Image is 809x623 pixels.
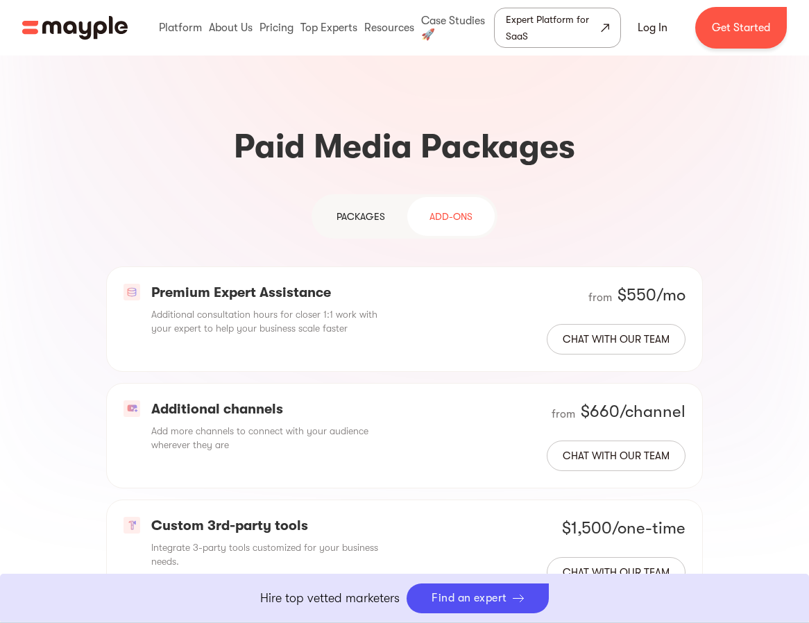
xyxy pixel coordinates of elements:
[695,7,787,49] a: Get Started
[297,6,361,50] div: Top Experts
[361,6,418,50] div: Resources
[494,8,621,48] a: Expert Platform for SaaS
[552,406,575,423] div: from
[256,6,297,50] div: Pricing
[151,424,388,452] p: Add more channels to connect with your audience wherever they are
[260,589,400,608] p: Hire top vetted marketers
[506,11,598,44] div: Expert Platform for SaaS
[22,15,128,41] a: home
[22,15,128,41] img: Mayple logo
[581,400,685,423] div: $660/channel
[562,517,685,539] div: $1,500/one-time
[151,540,388,568] p: Integrate 3-party tools customized for your business needs.
[547,441,685,471] a: Chat with our team
[429,208,472,225] div: Add-ons
[588,289,612,306] div: from
[432,592,507,605] div: Find an expert
[155,6,205,50] div: Platform
[205,6,256,50] div: About Us
[337,208,385,225] div: PAckages
[151,400,388,418] p: Additional channels
[621,11,684,44] a: Log In
[39,125,770,169] h3: Paid Media Packages
[151,517,388,535] p: Custom 3rd-party tools
[547,324,685,355] a: Chat with our team
[151,284,388,302] p: Premium Expert Assistance
[547,557,685,588] a: Chat with our team
[588,473,809,623] iframe: Chat Widget
[618,284,685,306] div: $550/mo
[151,307,388,335] p: Additional consultation hours for closer 1:1 work with your expert to help your business scale fa...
